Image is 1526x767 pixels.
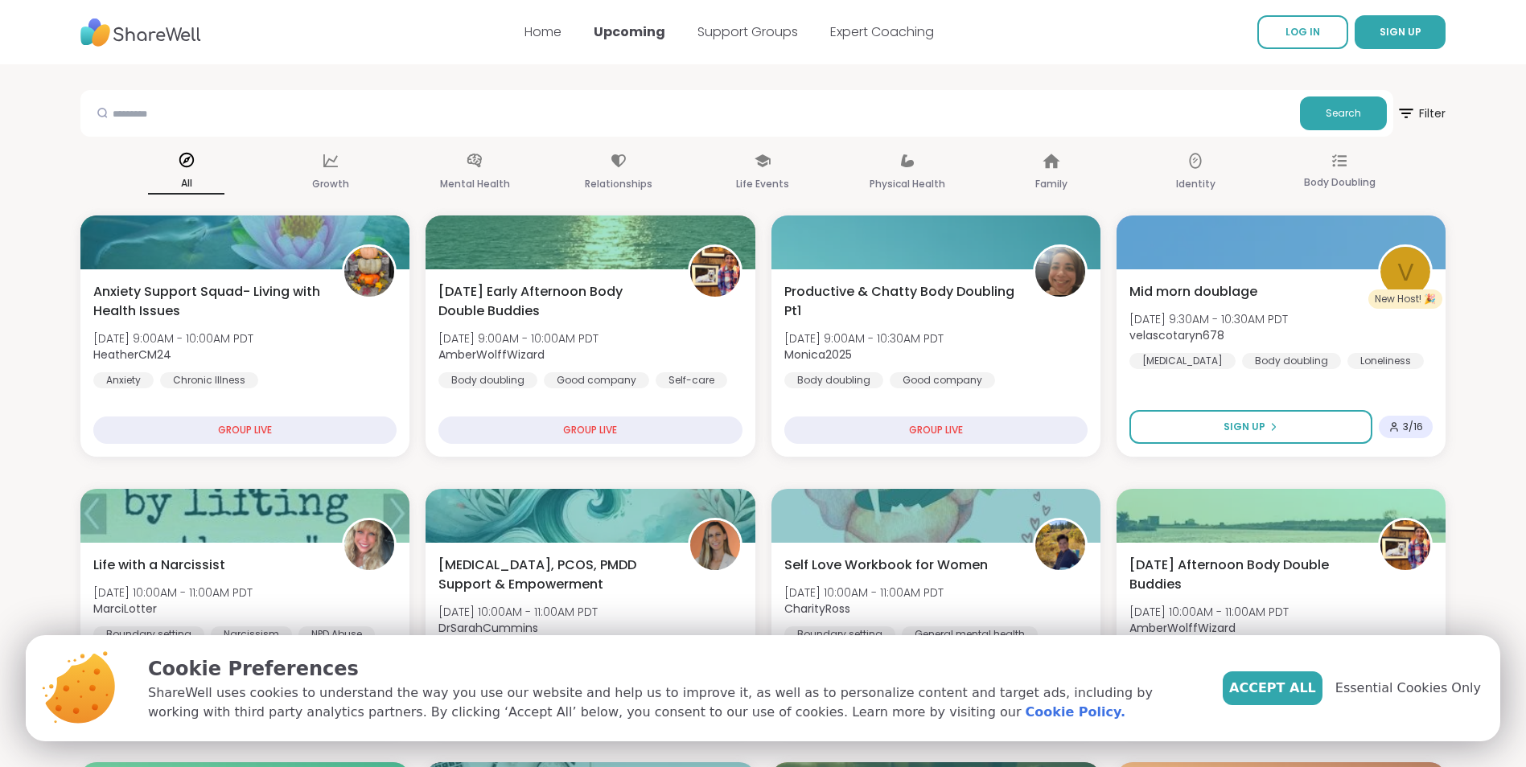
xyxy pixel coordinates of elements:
[890,372,995,388] div: Good company
[80,10,201,55] img: ShareWell Nav Logo
[1242,353,1341,369] div: Body doubling
[1396,90,1446,137] button: Filter
[870,174,945,194] p: Physical Health
[1223,671,1322,705] button: Accept All
[211,626,292,642] div: Narcissism
[784,584,944,601] span: [DATE] 10:00AM - 11:00AM PDT
[1129,311,1288,327] span: [DATE] 9:30AM - 10:30AM PDT
[784,372,883,388] div: Body doubling
[438,556,669,594] span: [MEDICAL_DATA], PCOS, PMDD Support & Empowerment
[544,372,649,388] div: Good company
[1224,420,1265,434] span: Sign Up
[93,282,324,321] span: Anxiety Support Squad- Living with Health Issues
[656,372,727,388] div: Self-care
[1257,15,1348,49] a: LOG IN
[524,23,561,41] a: Home
[438,416,742,444] div: GROUP LIVE
[784,347,852,363] b: Monica2025
[344,247,394,297] img: HeatherCM24
[440,174,510,194] p: Mental Health
[1129,282,1257,301] span: Mid morn doublage
[690,520,740,570] img: DrSarahCummins
[93,626,204,642] div: Boundary setting
[1035,247,1085,297] img: Monica2025
[344,520,394,570] img: MarciLotter
[1026,703,1125,722] a: Cookie Policy.
[1229,679,1316,698] span: Accept All
[1285,25,1320,39] span: LOG IN
[1304,173,1376,192] p: Body Doubling
[1403,420,1423,433] span: 3 / 16
[1129,353,1236,369] div: [MEDICAL_DATA]
[1380,25,1421,39] span: SIGN UP
[312,174,349,194] p: Growth
[1347,353,1424,369] div: Loneliness
[1368,289,1442,309] div: New Host! 🎉
[93,347,171,363] b: HeatherCM24
[784,626,895,642] div: Boundary setting
[148,654,1197,683] p: Cookie Preferences
[1035,520,1085,570] img: CharityRoss
[298,626,375,642] div: NPD Abuse
[148,174,224,195] p: All
[1035,174,1067,194] p: Family
[1380,520,1430,570] img: AmberWolffWizard
[438,372,537,388] div: Body doubling
[93,601,157,617] b: MarciLotter
[93,584,253,601] span: [DATE] 10:00AM - 11:00AM PDT
[902,626,1038,642] div: General mental health
[784,556,988,575] span: Self Love Workbook for Women
[93,556,225,575] span: Life with a Narcissist
[784,330,944,347] span: [DATE] 9:00AM - 10:30AM PDT
[1129,556,1360,594] span: [DATE] Afternoon Body Double Buddies
[690,247,740,297] img: AmberWolffWizard
[148,683,1197,722] p: ShareWell uses cookies to understand the way you use our website and help us to improve it, as we...
[697,23,798,41] a: Support Groups
[1326,106,1361,121] span: Search
[160,372,258,388] div: Chronic Illness
[438,330,598,347] span: [DATE] 9:00AM - 10:00AM PDT
[1335,679,1481,698] span: Essential Cookies Only
[93,416,397,444] div: GROUP LIVE
[594,23,665,41] a: Upcoming
[1355,15,1446,49] button: SIGN UP
[784,416,1088,444] div: GROUP LIVE
[736,174,789,194] p: Life Events
[784,601,850,617] b: CharityRoss
[93,330,253,347] span: [DATE] 9:00AM - 10:00AM PDT
[1129,410,1372,444] button: Sign Up
[1129,620,1236,636] b: AmberWolffWizard
[93,372,154,388] div: Anxiety
[438,620,538,636] b: DrSarahCummins
[830,23,934,41] a: Expert Coaching
[585,174,652,194] p: Relationships
[784,282,1015,321] span: Productive & Chatty Body Doubling Pt1
[1176,174,1215,194] p: Identity
[438,282,669,321] span: [DATE] Early Afternoon Body Double Buddies
[1397,253,1414,291] span: v
[1129,604,1289,620] span: [DATE] 10:00AM - 11:00AM PDT
[1300,96,1387,130] button: Search
[1396,94,1446,133] span: Filter
[1129,327,1224,343] b: velascotaryn678
[438,604,598,620] span: [DATE] 10:00AM - 11:00AM PDT
[438,347,545,363] b: AmberWolffWizard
